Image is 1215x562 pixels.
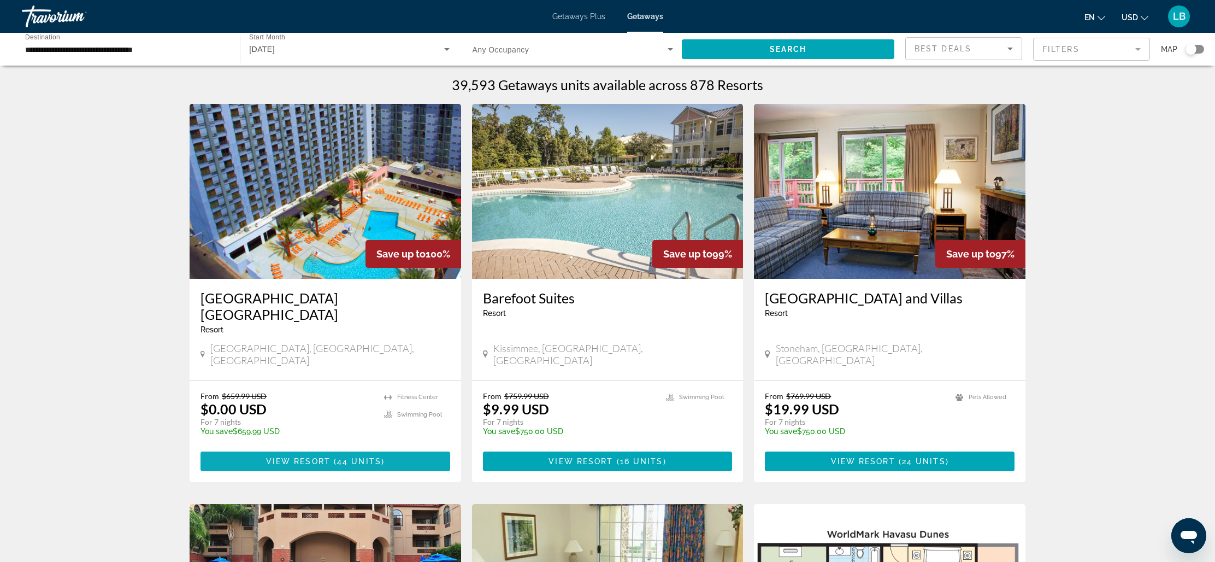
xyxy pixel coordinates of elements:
span: Stoneham, [GEOGRAPHIC_DATA], [GEOGRAPHIC_DATA] [776,342,1015,366]
span: Resort [765,309,788,318]
span: Save up to [376,248,426,260]
span: Best Deals [915,44,971,53]
p: For 7 nights [765,417,945,427]
p: $0.00 USD [200,401,267,417]
button: Change currency [1122,9,1148,25]
span: Resort [483,309,506,318]
button: Search [682,39,894,59]
span: Start Month [249,34,285,41]
div: 100% [365,240,461,268]
span: ( ) [895,457,949,466]
span: 24 units [902,457,946,466]
span: View Resort [548,457,613,466]
button: Filter [1033,37,1150,61]
div: 97% [935,240,1025,268]
span: [GEOGRAPHIC_DATA], [GEOGRAPHIC_DATA], [GEOGRAPHIC_DATA] [210,342,450,366]
span: ( ) [613,457,666,466]
span: USD [1122,13,1138,22]
span: 16 units [620,457,663,466]
span: Resort [200,325,223,334]
img: D843I01X.jpg [754,104,1025,279]
button: View Resort(44 units) [200,452,450,471]
span: 44 units [337,457,381,466]
span: Save up to [946,248,995,260]
iframe: Button to launch messaging window [1171,518,1206,553]
span: You save [765,427,797,436]
span: From [765,391,783,401]
span: [DATE] [249,45,275,54]
a: Barefoot Suites [483,290,733,306]
span: Pets Allowed [969,394,1006,401]
p: $659.99 USD [200,427,373,436]
span: Kissimmee, [GEOGRAPHIC_DATA], [GEOGRAPHIC_DATA] [493,342,732,366]
span: View Resort [266,457,331,466]
a: Getaways [627,12,663,21]
img: D096O01X.jpg [472,104,744,279]
span: $769.99 USD [786,391,831,401]
a: [GEOGRAPHIC_DATA] [GEOGRAPHIC_DATA] [200,290,450,323]
span: Destination [25,33,60,40]
button: View Resort(16 units) [483,452,733,471]
span: Any Occupancy [473,45,529,54]
p: $19.99 USD [765,401,839,417]
span: From [200,391,219,401]
p: For 7 nights [483,417,656,427]
button: Change language [1084,9,1105,25]
span: $659.99 USD [222,391,267,401]
img: RM79O01X.jpg [190,104,461,279]
span: $759.99 USD [504,391,549,401]
span: Swimming Pool [397,411,442,418]
a: Travorium [22,2,131,31]
a: Getaways Plus [552,12,605,21]
span: View Resort [831,457,895,466]
a: [GEOGRAPHIC_DATA] and Villas [765,290,1015,306]
p: $750.00 USD [765,427,945,436]
button: User Menu [1165,5,1193,28]
button: View Resort(24 units) [765,452,1015,471]
mat-select: Sort by [915,42,1013,55]
span: Map [1161,42,1177,57]
span: en [1084,13,1095,22]
span: You save [200,427,233,436]
div: 99% [652,240,743,268]
p: For 7 nights [200,417,373,427]
span: Save up to [663,248,712,260]
h1: 39,593 Getaways units available across 878 Resorts [452,77,763,93]
span: Swimming Pool [679,394,724,401]
span: LB [1173,11,1185,22]
p: $9.99 USD [483,401,549,417]
span: You save [483,427,515,436]
span: Search [770,45,807,54]
span: Fitness Center [397,394,438,401]
span: From [483,391,502,401]
p: $750.00 USD [483,427,656,436]
span: ( ) [331,457,385,466]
